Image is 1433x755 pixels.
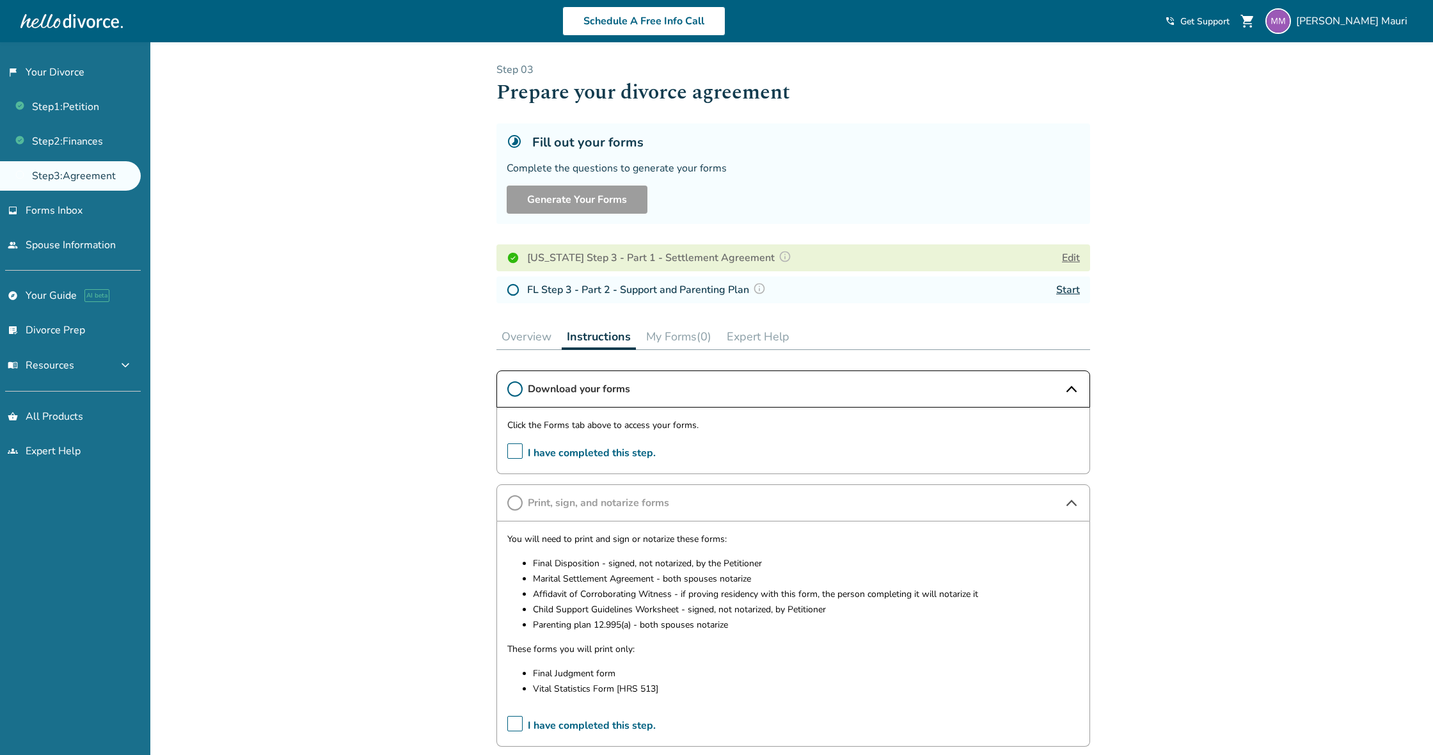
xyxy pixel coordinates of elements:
span: explore [8,290,18,301]
a: Start [1056,283,1080,297]
img: michelle.dowd@outlook.com [1265,8,1291,34]
button: Expert Help [722,324,795,349]
span: I have completed this step. [507,716,656,736]
a: Schedule A Free Info Call [562,6,725,36]
img: Question Mark [753,282,766,295]
h1: Prepare your divorce agreement [496,77,1090,108]
div: Complete the questions to generate your forms [507,161,1080,175]
span: shopping_cart [1240,13,1255,29]
p: Marital Settlement Agreement - both spouses notarize [533,571,1079,587]
button: Generate Your Forms [507,186,647,214]
span: groups [8,446,18,456]
span: Get Support [1180,15,1230,28]
button: My Forms(0) [641,324,716,349]
span: people [8,240,18,250]
p: Affidavit of Corroborating Witness - if proving residency with this form, the person completing i... [533,587,1079,602]
span: AI beta [84,289,109,302]
img: Not Started [507,283,519,296]
p: Step 0 3 [496,63,1090,77]
span: [PERSON_NAME] Mauri [1296,14,1413,28]
h4: FL Step 3 - Part 2 - Support and Parenting Plan [527,282,770,298]
a: phone_in_talkGet Support [1165,15,1230,28]
span: Print, sign, and notarize forms [528,496,1059,510]
p: Child Support Guidelines Worksheet - signed, not notarized, by Petitioner [533,602,1079,617]
p: Parenting plan 12.995(a) - both spouses notarize [533,617,1079,633]
span: Forms Inbox [26,203,83,218]
button: Edit [1062,250,1080,266]
span: inbox [8,205,18,216]
span: expand_more [118,358,133,373]
button: Overview [496,324,557,349]
img: Question Mark [779,250,791,263]
p: Click the Forms tab above to access your forms. [507,418,1079,433]
p: These forms you will print only: [507,642,1079,657]
iframe: Chat Widget [1369,694,1433,755]
span: menu_book [8,360,18,370]
button: Instructions [562,324,636,350]
span: list_alt_check [8,325,18,335]
h4: [US_STATE] Step 3 - Part 1 - Settlement Agreement [527,250,795,266]
p: Final Judgment form [533,666,1079,681]
span: Download your forms [528,382,1059,396]
span: flag_2 [8,67,18,77]
img: Completed [507,251,519,264]
h5: Fill out your forms [532,134,644,151]
p: You will need to print and sign or notarize these forms: [507,532,1079,547]
span: shopping_basket [8,411,18,422]
span: I have completed this step. [507,443,656,463]
p: Vital Statistics Form [HRS 513] [533,681,1079,697]
span: Resources [8,358,74,372]
span: phone_in_talk [1165,16,1175,26]
p: Final Disposition - signed, not notarized, by the Petitioner [533,556,1079,571]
